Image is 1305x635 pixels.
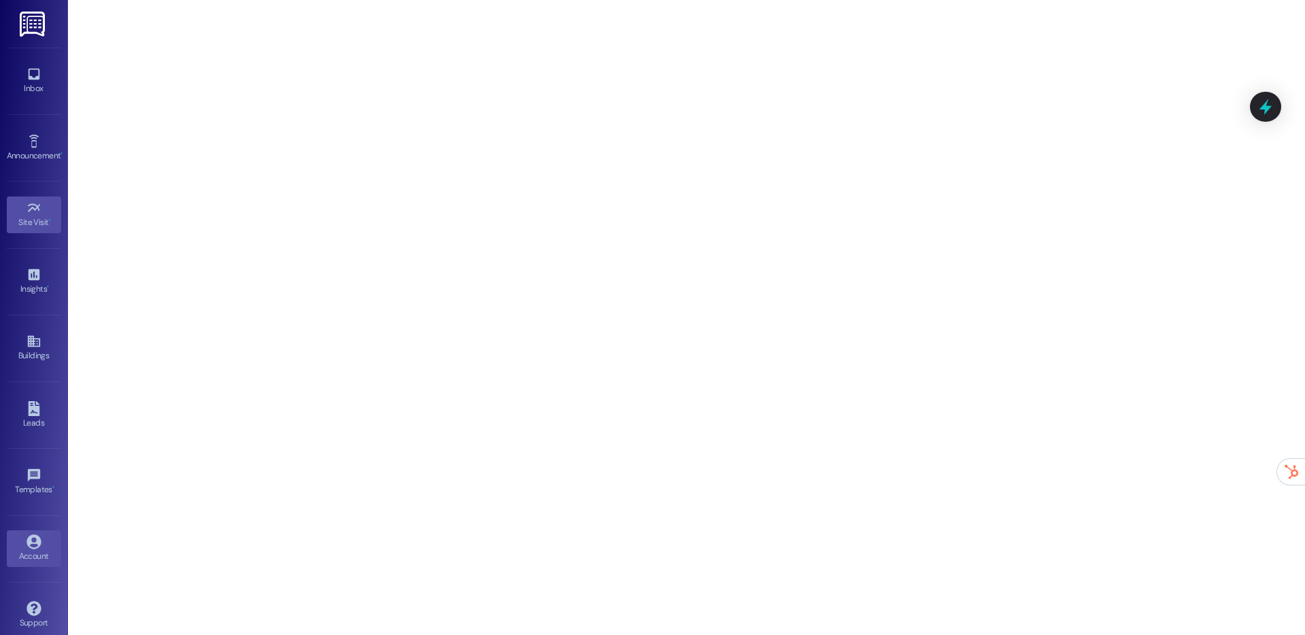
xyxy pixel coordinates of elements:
[60,149,63,158] span: •
[7,530,61,567] a: Account
[52,483,54,492] span: •
[7,397,61,434] a: Leads
[7,464,61,500] a: Templates •
[7,597,61,634] a: Support
[7,63,61,99] a: Inbox
[7,196,61,233] a: Site Visit •
[49,216,51,225] span: •
[20,12,48,37] img: ResiDesk Logo
[7,330,61,366] a: Buildings
[7,263,61,300] a: Insights •
[47,282,49,292] span: •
